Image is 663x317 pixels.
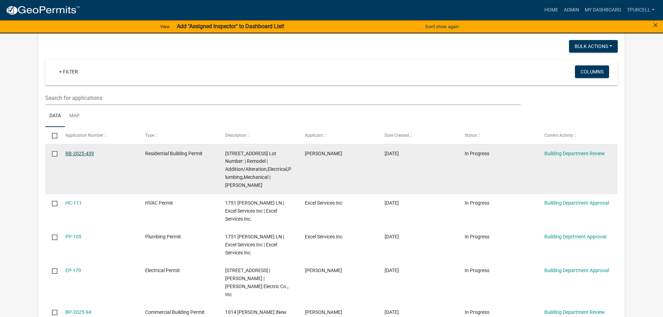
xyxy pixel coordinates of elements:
[177,23,284,30] strong: Add "Assigned Inspector" to Dashboard List!
[305,133,323,138] span: Applicant
[385,268,399,273] span: 07/30/2025
[544,200,609,206] a: Building Department Approval
[305,309,342,315] span: Emily Estes
[423,21,461,32] button: Don't show again
[139,127,218,144] datatable-header-cell: Type
[465,133,477,138] span: Status
[305,268,342,273] span: Susan Howell
[218,127,298,144] datatable-header-cell: Description
[157,21,173,32] a: View
[305,151,342,156] span: Anthony Kaelin
[624,3,657,17] a: Tpurcell
[145,133,154,138] span: Type
[385,133,409,138] span: Date Created
[145,268,180,273] span: Electrical Permit
[544,309,605,315] a: Building Department Review
[465,151,489,156] span: In Progress
[458,127,538,144] datatable-header-cell: Status
[385,151,399,156] span: 08/14/2025
[385,234,399,239] span: 08/13/2025
[225,200,284,222] span: 1751 PENNY MARTIN LN | Excel Services Inc | Excel Services Inc.
[225,151,291,188] span: 309-311 FAIRFIELD AVENUE Lot Number: | Remodel | Addition/Alteration,Electrical,Plumbing,Mechanic...
[65,151,94,156] a: RB-2025-439
[575,65,609,78] button: Columns
[582,3,624,17] a: My Dashboard
[385,309,399,315] span: 07/11/2025
[145,151,203,156] span: Residential Building Permit
[145,234,181,239] span: Plumbing Permit
[561,3,582,17] a: Admin
[538,127,617,144] datatable-header-cell: Current Activity
[544,234,606,239] a: Building Deprtment Approval
[544,151,605,156] a: Building Department Review
[465,268,489,273] span: In Progress
[653,21,658,29] button: Close
[385,200,399,206] span: 08/13/2025
[65,200,82,206] a: HC-111
[225,268,289,297] span: 8334 locust dr | Susan Howell | Morris Electric Co., Inc
[65,234,81,239] a: PP-105
[305,200,342,206] span: Excel Services Inc
[65,133,103,138] span: Application Number
[544,133,573,138] span: Current Activity
[465,234,489,239] span: In Progress
[542,3,561,17] a: Home
[65,268,81,273] a: EP-170
[378,127,458,144] datatable-header-cell: Date Created
[298,127,378,144] datatable-header-cell: Applicant
[45,91,520,105] input: Search for applications
[465,200,489,206] span: In Progress
[54,65,84,78] a: + Filter
[225,133,246,138] span: Description
[45,127,58,144] datatable-header-cell: Select
[45,105,65,127] a: Data
[465,309,489,315] span: In Progress
[59,127,139,144] datatable-header-cell: Application Number
[544,268,609,273] a: Building Department Approval
[225,234,284,255] span: 1751 PENNY MARTIN LN | Excel Services Inc | Excel Services Inc.
[653,20,658,30] span: ×
[145,200,173,206] span: HVAC Permit
[65,105,84,127] a: Map
[569,40,618,53] button: Bulk Actions
[65,309,91,315] a: BP-2025-94
[305,234,342,239] span: Excel Services Inc
[145,309,205,315] span: Commercial Building Permit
